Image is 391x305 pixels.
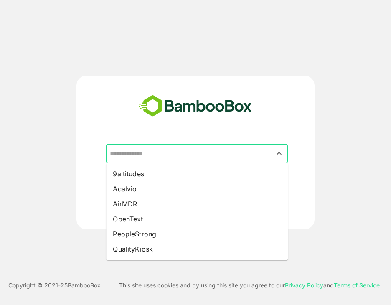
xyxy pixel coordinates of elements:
li: OpenText [106,211,288,226]
p: This site uses cookies and by using this site you agree to our and [119,280,380,290]
a: Terms of Service [334,282,380,289]
li: QualityKiosk [106,241,288,257]
li: Acalvio [106,181,288,196]
a: Privacy Policy [285,282,323,289]
li: PeopleStrong [106,226,288,241]
li: AirMDR [106,196,288,211]
p: Copyright © 2021- 25 BambooBox [8,280,101,290]
img: bamboobox [134,92,256,120]
li: 9altitudes [106,166,288,181]
button: Close [274,148,285,159]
